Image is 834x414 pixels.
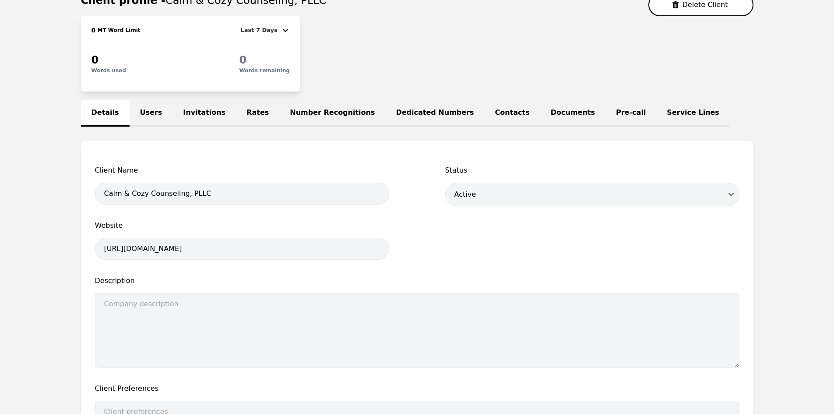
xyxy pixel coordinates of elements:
[95,276,739,286] span: Description
[239,54,246,66] span: 0
[91,54,99,66] span: 0
[172,100,236,127] a: Invitations
[605,100,656,127] a: Pre-call
[540,100,605,127] a: Documents
[95,183,389,205] input: Client name
[385,100,484,127] a: Dedicated Numbers
[95,383,739,394] span: Client Preferences
[236,100,279,127] a: Rates
[95,165,389,176] span: Client Name
[279,100,385,127] a: Number Recognitions
[656,100,730,127] a: Service Lines
[95,220,389,231] span: Website
[240,25,281,35] div: Last 7 Days
[239,67,289,74] p: Words remaining
[130,100,173,127] a: Users
[91,27,96,34] span: 0
[445,165,739,176] span: Status
[95,27,140,34] h2: MT Word Limit
[485,100,540,127] a: Contacts
[95,238,389,260] input: https://company.com
[91,67,126,74] p: Words used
